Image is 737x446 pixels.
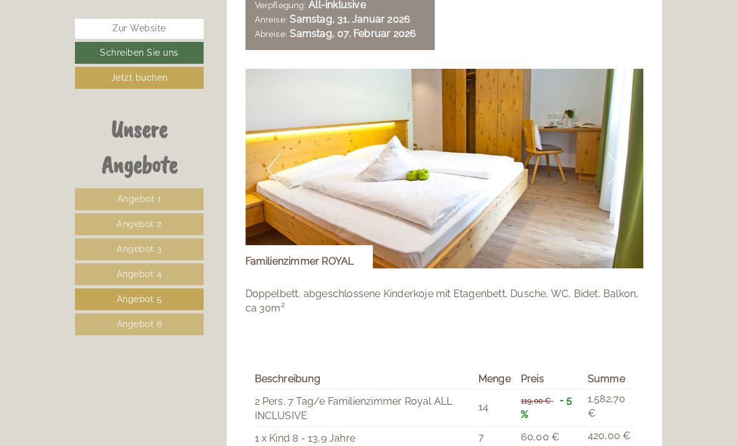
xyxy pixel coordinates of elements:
[117,294,162,304] span: Angebot 5
[255,370,473,389] th: Beschreibung
[583,389,634,426] td: 1.582,70 €
[290,28,416,39] b: Samstag, 07. Februar 2026
[117,219,162,229] span: Angebot 2
[255,29,288,39] small: Abreise:
[473,389,516,426] td: 14
[255,14,288,24] small: Anreise:
[267,153,280,185] button: Previous
[117,194,162,204] span: Angebot 1
[75,42,204,64] a: Schreiben Sie uns
[255,389,473,426] td: 2 Pers. 7 Tag/e Familienzimmer Royal ALL INCLUSIVE
[521,394,572,420] span: - 5 %
[473,370,516,389] th: Menge
[245,69,644,268] img: image
[521,431,560,443] span: 60,00 €
[521,397,552,405] span: 119,00 €
[117,269,162,279] span: Angebot 4
[117,244,162,254] span: Angebot 3
[245,287,644,316] p: Doppelbett, abgeschlossene Kinderkoje mit Etagenbett, Dusche, WC, Bidet, Balkon, ca 30m²
[75,67,204,89] a: Jetzt buchen
[75,19,204,39] a: Zur Website
[516,370,583,389] th: Preis
[75,111,204,182] div: Unsere Angebote
[608,153,621,185] button: Next
[583,370,634,389] th: Summe
[245,245,373,269] div: Familienzimmer ROYAL
[290,13,410,25] b: Samstag, 31. Januar 2026
[117,319,162,329] span: Angebot 6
